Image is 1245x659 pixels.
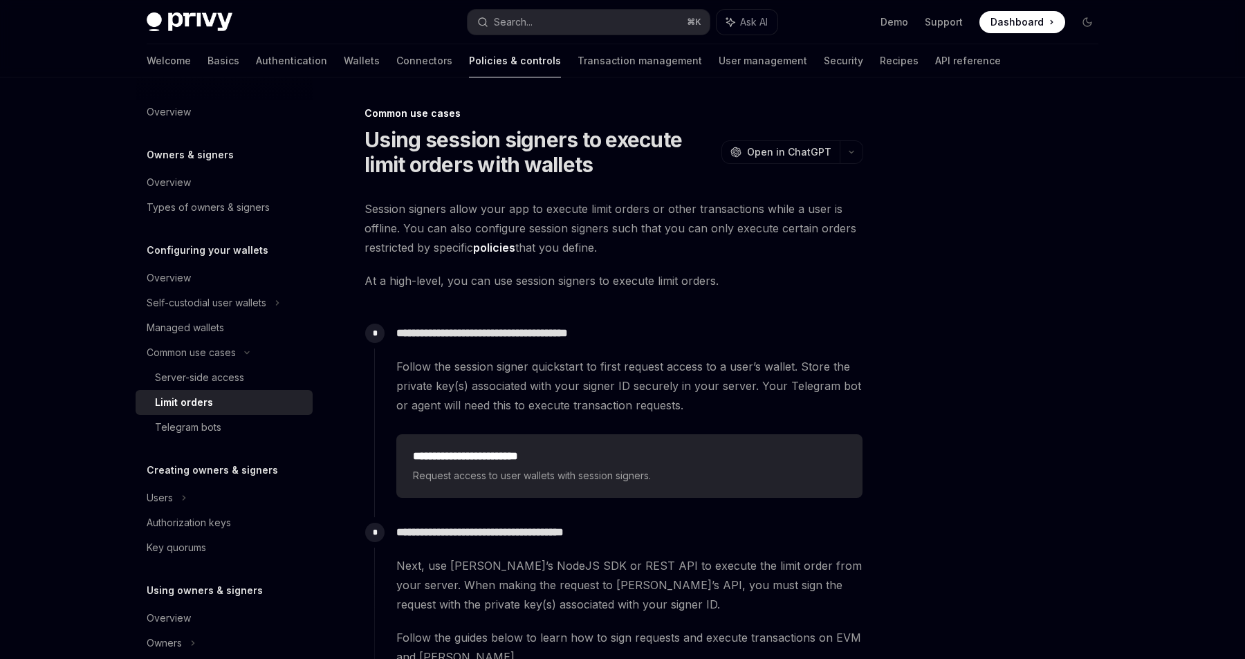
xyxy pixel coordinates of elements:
a: Wallets [344,44,380,77]
div: Owners [147,635,182,651]
a: Authorization keys [136,510,313,535]
a: Authentication [256,44,327,77]
div: Common use cases [147,344,236,361]
a: Overview [136,266,313,290]
span: Dashboard [990,15,1044,29]
a: Security [824,44,863,77]
a: Transaction management [578,44,702,77]
a: Overview [136,100,313,124]
a: Key quorums [136,535,313,560]
button: Open in ChatGPT [721,140,840,164]
div: Authorization keys [147,514,231,531]
div: Overview [147,270,191,286]
span: Open in ChatGPT [747,145,831,159]
a: Welcome [147,44,191,77]
a: Connectors [396,44,452,77]
div: Users [147,490,173,506]
div: Overview [147,610,191,626]
a: Dashboard [979,11,1065,33]
a: Recipes [880,44,919,77]
a: Overview [136,170,313,195]
span: ⌘ K [687,17,701,28]
div: Common use cases [365,106,863,120]
h1: Using session signers to execute limit orders with wallets [365,127,716,177]
a: Support [925,15,963,29]
a: User management [719,44,807,77]
span: At a high-level, you can use session signers to execute limit orders. [365,271,863,290]
img: dark logo [147,12,232,32]
h5: Using owners & signers [147,582,263,599]
h5: Owners & signers [147,147,234,163]
div: Types of owners & signers [147,199,270,216]
a: Overview [136,606,313,631]
a: Managed wallets [136,315,313,340]
div: Managed wallets [147,319,224,336]
div: Limit orders [155,394,213,411]
span: Session signers allow your app to execute limit orders or other transactions while a user is offl... [365,199,863,257]
div: Search... [494,14,533,30]
a: Demo [880,15,908,29]
button: Ask AI [717,10,777,35]
a: Limit orders [136,390,313,415]
span: Follow the session signer quickstart to first request access to a user’s wallet. Store the privat... [396,357,863,415]
a: Telegram bots [136,415,313,440]
a: Server-side access [136,365,313,390]
span: Next, use [PERSON_NAME]’s NodeJS SDK or REST API to execute the limit order from your server. Whe... [396,556,863,614]
h5: Creating owners & signers [147,462,278,479]
span: Request access to user wallets with session signers. [413,467,846,484]
div: Overview [147,104,191,120]
a: Policies & controls [469,44,561,77]
a: policies [473,241,515,255]
div: Overview [147,174,191,191]
span: Ask AI [740,15,768,29]
button: Toggle dark mode [1076,11,1098,33]
button: Search...⌘K [468,10,710,35]
a: Basics [207,44,239,77]
div: Key quorums [147,539,206,556]
div: Self-custodial user wallets [147,295,266,311]
div: Server-side access [155,369,244,386]
a: Types of owners & signers [136,195,313,220]
a: API reference [935,44,1001,77]
h5: Configuring your wallets [147,242,268,259]
div: Telegram bots [155,419,221,436]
